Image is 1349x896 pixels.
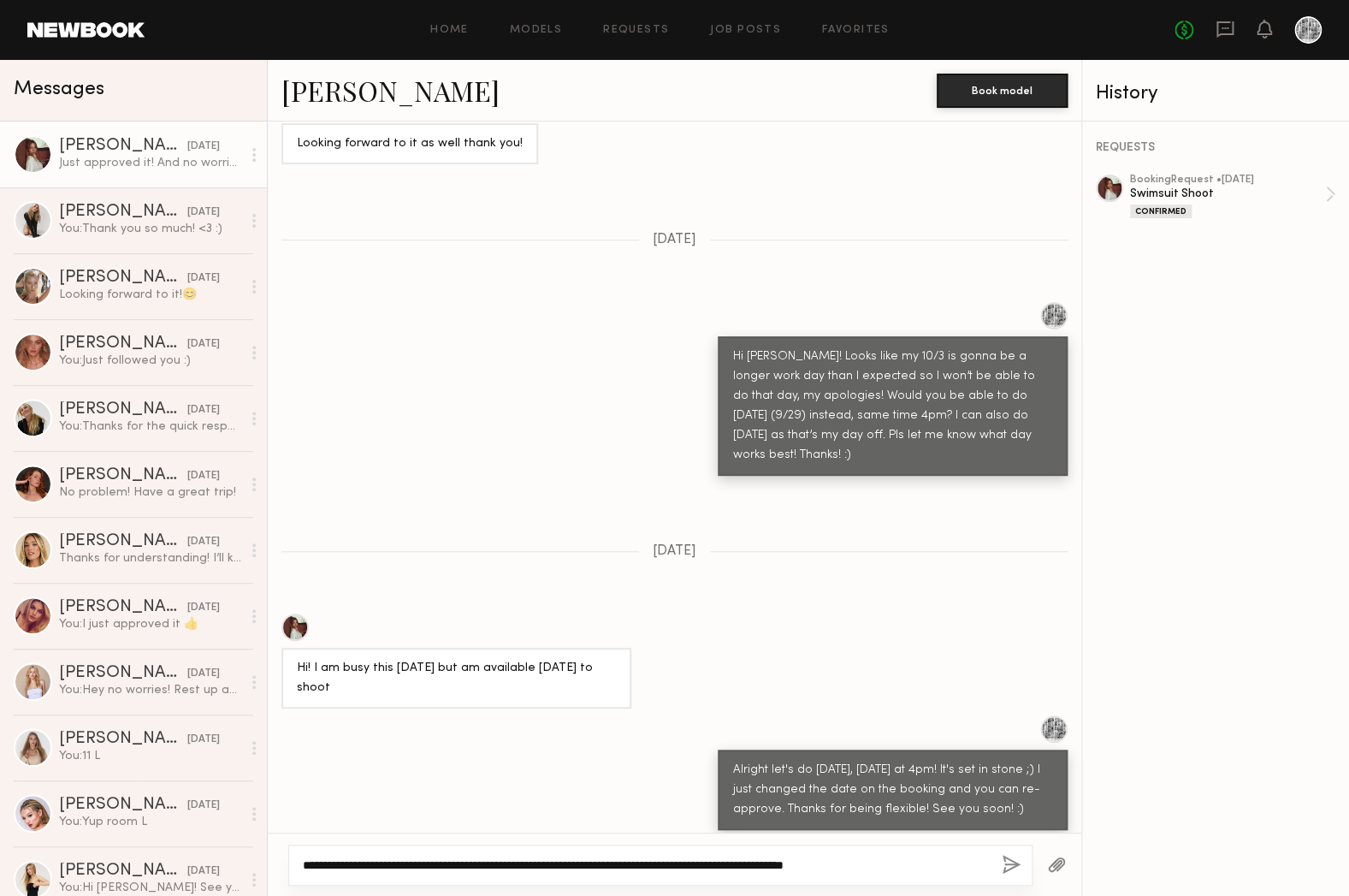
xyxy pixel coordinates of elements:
div: [DATE] [187,139,220,155]
div: [DATE] [187,468,220,484]
div: [PERSON_NAME] [59,204,187,221]
div: You: Thanks for the quick response! Just booked you for [DATE] (Fri) at 4pm ☺️ -Address is [STREE... [59,418,241,435]
div: Swimsuit Shoot [1130,186,1325,202]
div: [PERSON_NAME] [59,533,187,550]
div: [DATE] [187,336,220,353]
div: REQUESTS [1096,142,1335,154]
div: [DATE] [187,270,220,287]
div: You: Hi [PERSON_NAME]! See you [DATE]! Just message when in front of the building and I’ll buzz y... [59,880,241,896]
span: [DATE] [653,233,696,247]
div: [DATE] [187,534,220,550]
div: [DATE] [187,798,220,814]
a: bookingRequest •[DATE]Swimsuit ShootConfirmed [1130,175,1335,218]
div: [DATE] [187,402,220,418]
div: You: Thank you so much! <3 :) [59,221,241,237]
div: Alright let's do [DATE], [DATE] at 4pm! It's set in stone ;) I just changed the date on the booki... [733,761,1052,820]
div: [PERSON_NAME] [59,467,187,484]
div: You: Yup room L [59,814,241,830]
a: Favorites [822,25,890,36]
a: Models [510,25,562,36]
div: [PERSON_NAME] [59,797,187,814]
div: [PERSON_NAME] [59,599,187,616]
button: Book model [937,74,1068,108]
div: You: 11 L [59,748,241,764]
div: Hi [PERSON_NAME]! Looks like my 10/3 is gonna be a longer work day than I expected so I won’t be ... [733,347,1052,466]
a: Book model [937,82,1068,97]
div: You: Hey no worries! Rest up and get well soon! Shooting is no biggie, we can always do it anothe... [59,682,241,698]
a: Requests [603,25,669,36]
div: Looking forward to it as well thank you! [297,134,523,154]
span: [DATE] [653,544,696,559]
div: Looking forward to it!😊 [59,287,241,303]
div: [PERSON_NAME] [59,401,187,418]
a: [PERSON_NAME] [281,72,500,109]
div: [DATE] [187,732,220,748]
span: Messages [14,80,104,99]
div: Confirmed [1130,205,1192,218]
div: Just approved it! And no worries! See you then [59,155,241,171]
a: Job Posts [710,25,781,36]
div: Thanks for understanding! I’ll keep an eye out! Safe travels! [59,550,241,567]
div: No problem! Have a great trip! [59,484,241,501]
div: Hi! I am busy this [DATE] but am available [DATE] to shoot [297,659,616,698]
div: History [1096,84,1335,104]
div: [DATE] [187,205,220,221]
a: Home [430,25,469,36]
div: [PERSON_NAME] [59,731,187,748]
div: [PERSON_NAME] [59,863,187,880]
div: [PERSON_NAME] [59,335,187,353]
div: [DATE] [187,863,220,880]
div: [DATE] [187,666,220,682]
div: [PERSON_NAME] [59,138,187,155]
div: [DATE] [187,600,220,616]
div: booking Request • [DATE] [1130,175,1325,186]
div: [PERSON_NAME] [59,665,187,682]
div: You: Just followed you :) [59,353,241,369]
div: [PERSON_NAME] [59,270,187,287]
div: You: I just approved it 👍 [59,616,241,632]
